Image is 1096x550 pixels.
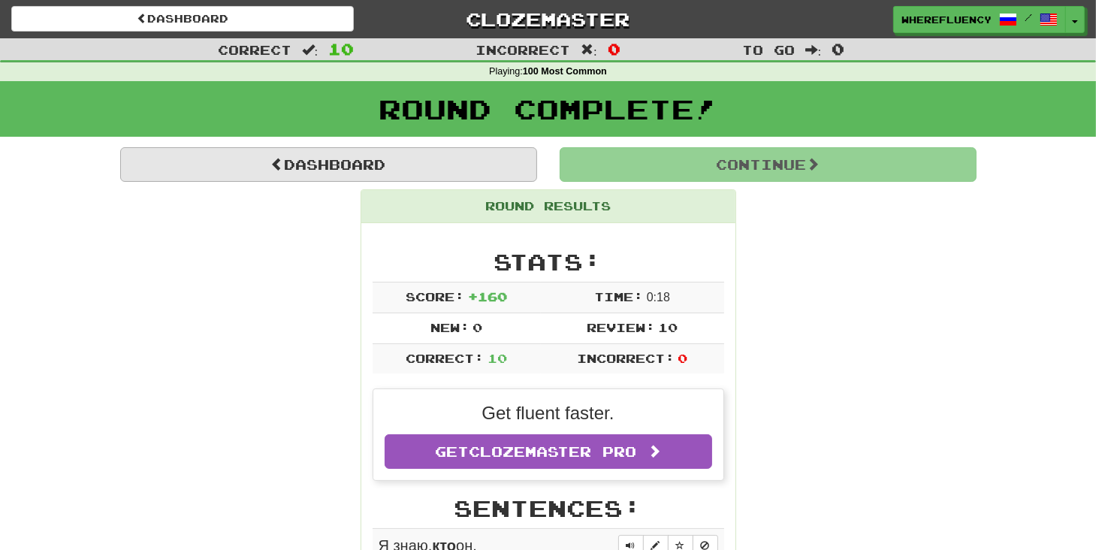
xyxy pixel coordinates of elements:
[373,249,724,274] h2: Stats:
[373,496,724,521] h2: Sentences:
[406,289,464,304] span: Score:
[5,94,1091,124] h1: Round Complete!
[328,40,354,58] span: 10
[560,147,977,182] button: Continue
[302,44,319,56] span: :
[658,320,678,334] span: 10
[893,6,1066,33] a: wherefluency /
[468,289,507,304] span: + 160
[742,42,795,57] span: To go
[361,190,735,223] div: Round Results
[473,320,482,334] span: 0
[678,351,687,365] span: 0
[430,320,469,334] span: New:
[581,44,597,56] span: :
[120,147,537,182] a: Dashboard
[406,351,484,365] span: Correct:
[832,40,844,58] span: 0
[469,443,636,460] span: Clozemaster Pro
[594,289,643,304] span: Time:
[1025,12,1032,23] span: /
[577,351,675,365] span: Incorrect:
[523,66,607,77] strong: 100 Most Common
[805,44,822,56] span: :
[488,351,507,365] span: 10
[11,6,354,32] a: Dashboard
[385,400,712,426] p: Get fluent faster.
[376,6,719,32] a: Clozemaster
[218,42,291,57] span: Correct
[587,320,655,334] span: Review:
[608,40,620,58] span: 0
[476,42,570,57] span: Incorrect
[647,291,670,304] span: 0 : 18
[385,434,712,469] a: GetClozemaster Pro
[901,13,992,26] span: wherefluency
